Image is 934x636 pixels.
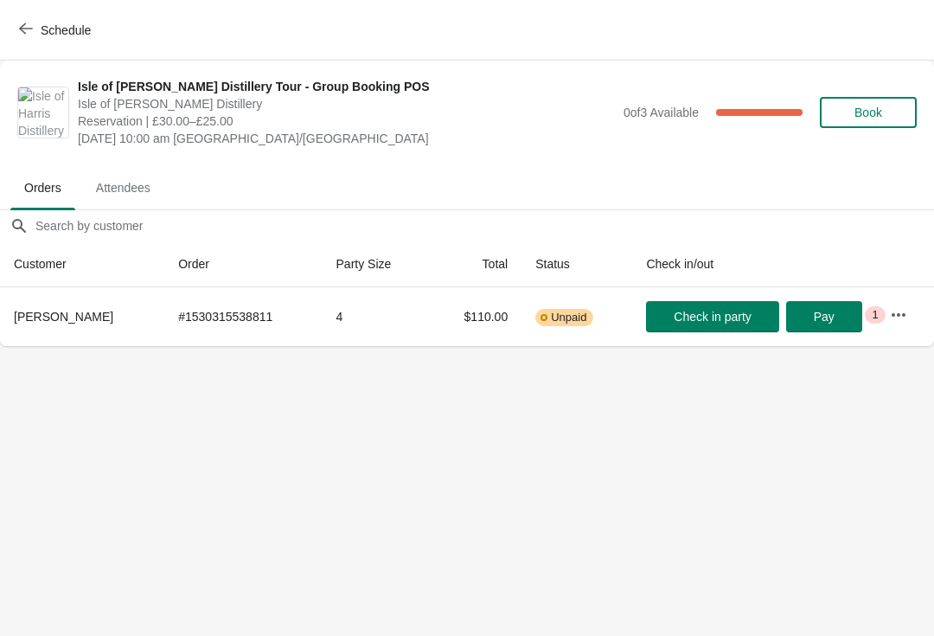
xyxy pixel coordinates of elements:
button: Pay [786,301,862,332]
span: Pay [814,310,835,324]
span: Isle of [PERSON_NAME] Distillery [78,95,615,112]
span: Attendees [82,172,164,203]
th: Party Size [323,241,430,287]
input: Search by customer [35,210,934,241]
span: Schedule [41,23,91,37]
span: Book [854,106,882,119]
span: [PERSON_NAME] [14,310,113,324]
td: # 1530315538811 [164,287,322,346]
span: Check in party [674,310,751,324]
th: Status [521,241,632,287]
span: Unpaid [551,311,586,324]
td: 4 [323,287,430,346]
th: Check in/out [632,241,875,287]
span: Reservation | £30.00–£25.00 [78,112,615,130]
button: Book [820,97,917,128]
span: 0 of 3 Available [624,106,699,119]
img: Isle of Harris Distillery Tour - Group Booking POS [18,87,68,138]
span: Isle of [PERSON_NAME] Distillery Tour - Group Booking POS [78,78,615,95]
span: [DATE] 10:00 am [GEOGRAPHIC_DATA]/[GEOGRAPHIC_DATA] [78,130,615,147]
span: 1 [872,308,878,322]
button: Schedule [9,15,105,46]
td: $110.00 [429,287,521,346]
th: Total [429,241,521,287]
span: Orders [10,172,75,203]
th: Order [164,241,322,287]
button: Check in party [646,301,778,332]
